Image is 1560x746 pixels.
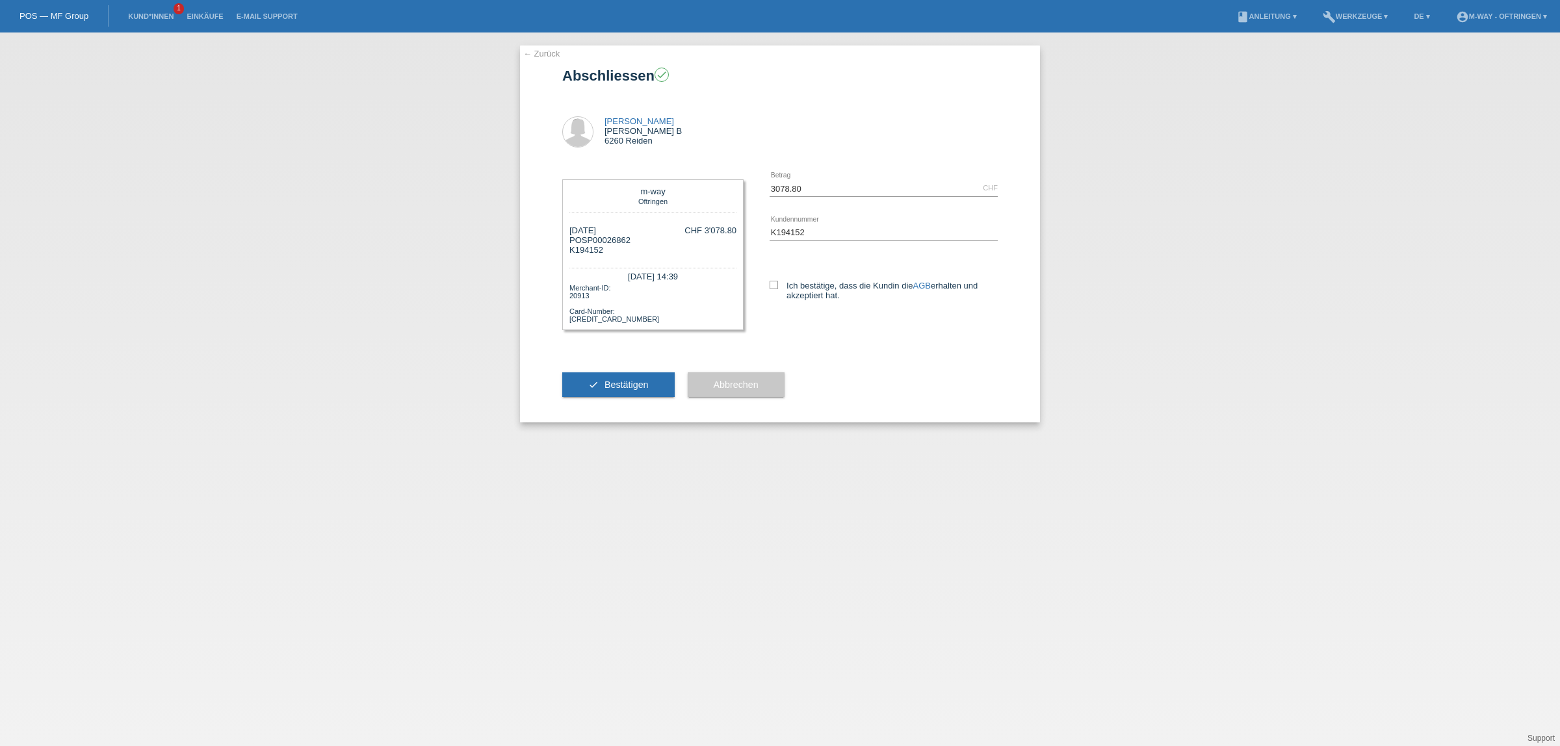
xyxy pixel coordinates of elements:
[180,12,229,20] a: Einkäufe
[1236,10,1249,23] i: book
[688,372,785,397] button: Abbrechen
[573,186,733,196] div: m-way
[569,268,736,283] div: [DATE] 14:39
[770,281,998,300] label: Ich bestätige, dass die Kundin die erhalten und akzeptiert hat.
[1407,12,1436,20] a: DE ▾
[1527,734,1555,743] a: Support
[562,68,998,84] h1: Abschliessen
[983,184,998,192] div: CHF
[174,3,184,14] span: 1
[1316,12,1395,20] a: buildWerkzeuge ▾
[1456,10,1469,23] i: account_circle
[588,379,599,390] i: check
[569,245,603,255] span: K194152
[684,225,736,235] div: CHF 3'078.80
[523,49,560,58] a: ← Zurück
[656,69,668,81] i: check
[604,379,649,390] span: Bestätigen
[19,11,88,21] a: POS — MF Group
[604,116,682,146] div: [PERSON_NAME] B 6260 Reiden
[1323,10,1336,23] i: build
[569,225,630,255] div: [DATE] POSP00026862
[604,116,674,126] a: [PERSON_NAME]
[573,196,733,205] div: Oftringen
[714,379,759,390] span: Abbrechen
[1230,12,1303,20] a: bookAnleitung ▾
[122,12,180,20] a: Kund*innen
[562,372,675,397] button: check Bestätigen
[913,281,931,290] a: AGB
[569,283,736,323] div: Merchant-ID: 20913 Card-Number: [CREDIT_CARD_NUMBER]
[1449,12,1553,20] a: account_circlem-way - Oftringen ▾
[230,12,304,20] a: E-Mail Support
